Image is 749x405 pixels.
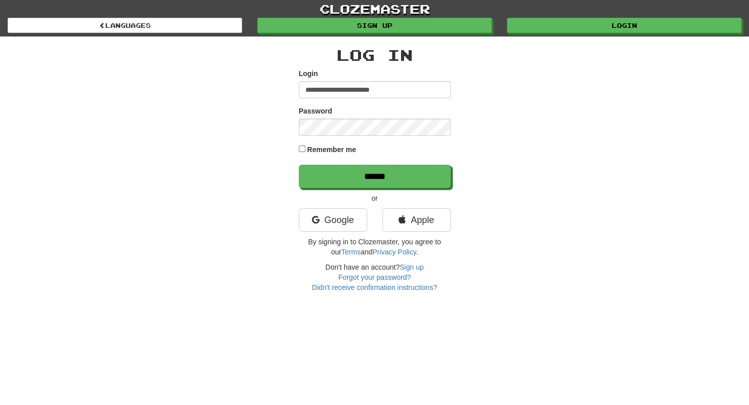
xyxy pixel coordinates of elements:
[299,208,367,232] a: Google
[312,283,437,291] a: Didn't receive confirmation instructions?
[372,248,416,256] a: Privacy Policy
[8,18,242,33] a: Languages
[299,237,451,257] p: By signing in to Clozemaster, you agree to our and .
[400,263,423,271] a: Sign up
[257,18,492,33] a: Sign up
[338,273,411,281] a: Forgot your password?
[507,18,741,33] a: Login
[299,47,451,63] h2: Log In
[299,68,318,79] label: Login
[299,106,332,116] label: Password
[341,248,361,256] a: Terms
[299,193,451,203] p: or
[307,144,356,155] label: Remember me
[382,208,451,232] a: Apple
[299,262,451,292] div: Don't have an account?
